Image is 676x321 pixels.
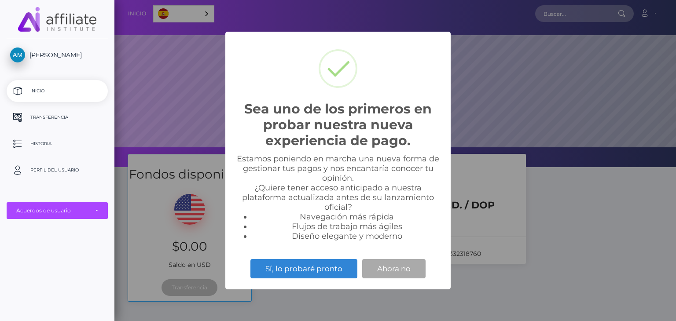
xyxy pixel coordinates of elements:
[10,111,104,124] p: Transferencia
[234,101,442,149] h2: Sea uno de los primeros en probar nuestra nueva experiencia de pago.
[10,164,104,177] p: Perfil del usuario
[234,154,442,241] div: Estamos poniendo en marcha una nueva forma de gestionar tus pagos y nos encantaría conocer tu opi...
[362,259,426,278] button: Ahora no
[10,137,104,150] p: Historia
[18,7,96,32] img: MassPay
[250,259,357,278] button: Sí, lo probaré pronto
[252,222,442,231] li: Flujos de trabajo más ágiles
[252,212,442,222] li: Navegación más rápida
[16,207,88,214] div: Acuerdos de usuario
[10,84,104,98] p: Inicio
[7,202,108,219] button: Acuerdos de usuario
[252,231,442,241] li: Diseño elegante y moderno
[7,51,108,59] span: [PERSON_NAME]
